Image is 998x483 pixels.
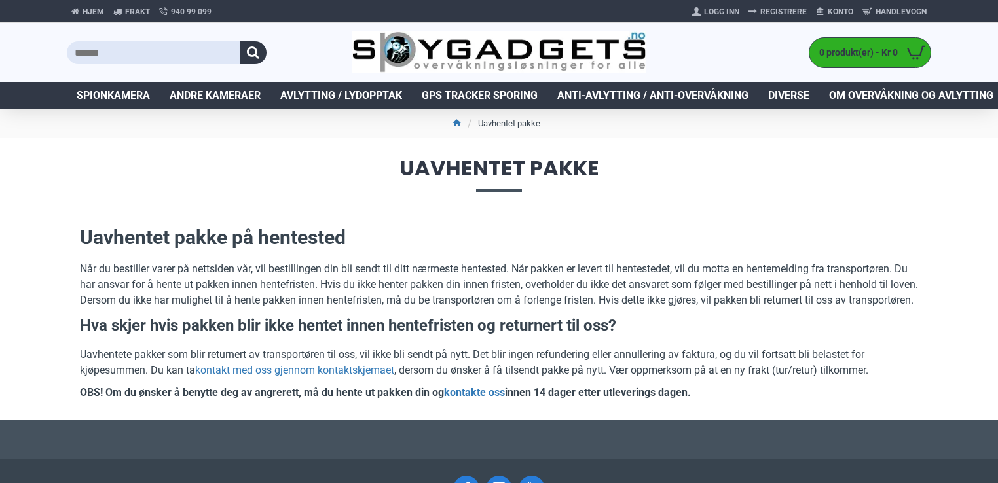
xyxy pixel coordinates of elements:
[760,6,807,18] span: Registrere
[828,6,853,18] span: Konto
[80,315,918,337] h3: Hva skjer hvis pakken blir ikke hentet innen hentefristen og returnert til oss?
[80,261,918,308] p: Når du bestiller varer på nettsiden vår, vil bestillingen din bli sendt til ditt nærmeste hentest...
[557,88,748,103] span: Anti-avlytting / Anti-overvåkning
[270,82,412,109] a: Avlytting / Lydopptak
[77,88,150,103] span: Spionkamera
[744,1,811,22] a: Registrere
[422,88,538,103] span: GPS Tracker Sporing
[125,6,150,18] span: Frakt
[412,82,547,109] a: GPS Tracker Sporing
[83,6,104,18] span: Hjem
[768,88,809,103] span: Diverse
[280,88,402,103] span: Avlytting / Lydopptak
[829,88,993,103] span: Om overvåkning og avlytting
[858,1,931,22] a: Handlevogn
[444,385,505,401] a: kontakte oss
[171,6,212,18] span: 940 99 099
[811,1,858,22] a: Konto
[80,347,918,378] p: Uavhentete pakker som blir returnert av transportøren til oss, vil ikke bli sendt på nytt. Det bl...
[809,38,931,67] a: 0 produkt(er) - Kr 0
[170,88,261,103] span: Andre kameraer
[704,6,739,18] span: Logg Inn
[547,82,758,109] a: Anti-avlytting / Anti-overvåkning
[688,1,744,22] a: Logg Inn
[160,82,270,109] a: Andre kameraer
[876,6,927,18] span: Handlevogn
[67,158,931,191] span: Uavhentet pakke
[809,46,901,60] span: 0 produkt(er) - Kr 0
[80,224,918,251] h2: Uavhentet pakke på hentested
[195,363,394,378] a: kontakt med oss gjennom kontaktskjemaet
[67,82,160,109] a: Spionkamera
[352,31,646,74] img: SpyGadgets.no
[758,82,819,109] a: Diverse
[80,386,691,399] b: OBS! Om du ønsker å benytte deg av angrerett, må du hente ut pakken din og innen 14 dager etter u...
